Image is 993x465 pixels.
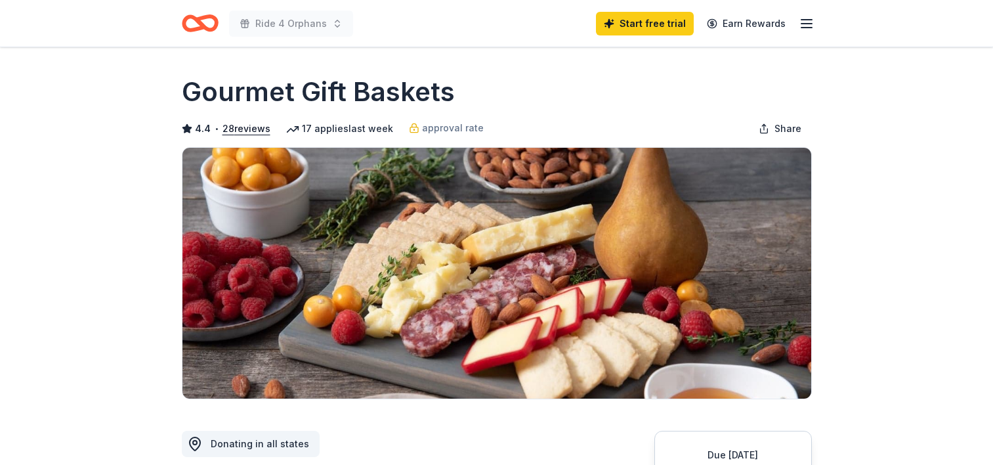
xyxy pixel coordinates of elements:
[182,8,219,39] a: Home
[214,123,219,134] span: •
[699,12,793,35] a: Earn Rewards
[422,120,484,136] span: approval rate
[409,120,484,136] a: approval rate
[255,16,327,32] span: Ride 4 Orphans
[596,12,694,35] a: Start free trial
[182,74,455,110] h1: Gourmet Gift Baskets
[222,121,270,137] button: 28reviews
[748,116,812,142] button: Share
[182,148,811,399] img: Image for Gourmet Gift Baskets
[229,11,353,37] button: Ride 4 Orphans
[286,121,393,137] div: 17 applies last week
[671,447,795,463] div: Due [DATE]
[211,438,309,449] span: Donating in all states
[774,121,801,137] span: Share
[195,121,211,137] span: 4.4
